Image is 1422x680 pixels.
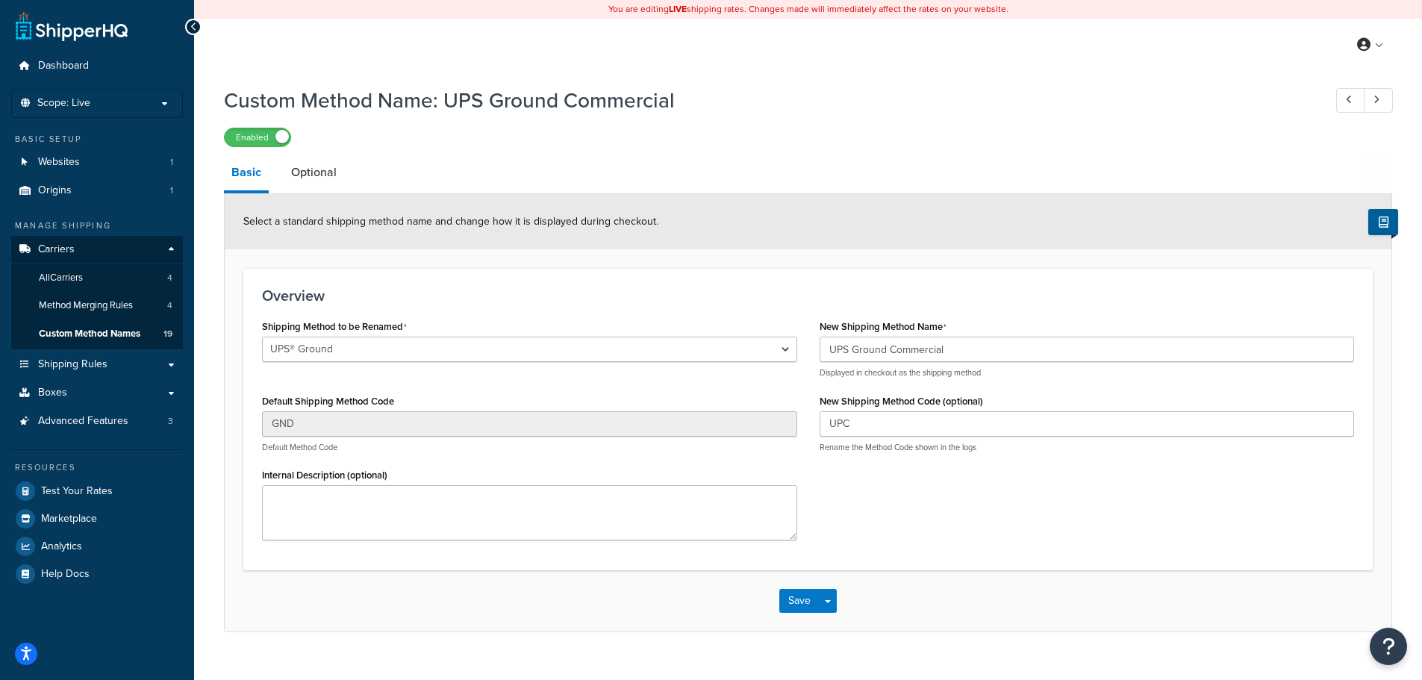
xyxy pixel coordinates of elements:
[11,236,183,349] li: Carriers
[168,415,173,428] span: 3
[820,396,983,407] label: New Shipping Method Code (optional)
[38,156,80,169] span: Websites
[779,589,820,613] button: Save
[11,177,183,205] a: Origins1
[167,272,172,284] span: 4
[11,320,183,348] a: Custom Method Names19
[38,358,107,371] span: Shipping Rules
[38,243,75,256] span: Carriers
[262,287,1354,304] h3: Overview
[11,149,183,176] li: Websites
[37,97,90,110] span: Scope: Live
[11,264,183,292] a: AllCarriers4
[1368,209,1398,235] button: Show Help Docs
[1364,88,1393,113] a: Next Record
[224,86,1309,115] h1: Custom Method Name: UPS Ground Commercial
[41,540,82,553] span: Analytics
[11,52,183,80] a: Dashboard
[284,155,344,190] a: Optional
[38,184,72,197] span: Origins
[11,177,183,205] li: Origins
[224,155,269,193] a: Basic
[820,367,1355,378] p: Displayed in checkout as the shipping method
[11,408,183,435] li: Advanced Features
[11,133,183,146] div: Basic Setup
[820,442,1355,453] p: Rename the Method Code shown in the logs
[39,299,133,312] span: Method Merging Rules
[11,561,183,587] a: Help Docs
[170,156,173,169] span: 1
[38,415,128,428] span: Advanced Features
[41,485,113,498] span: Test Your Rates
[170,184,173,197] span: 1
[225,128,290,146] label: Enabled
[11,292,183,319] li: Method Merging Rules
[262,442,797,453] p: Default Method Code
[243,213,658,229] span: Select a standard shipping method name and change how it is displayed during checkout.
[39,328,140,340] span: Custom Method Names
[11,320,183,348] li: Custom Method Names
[11,533,183,560] a: Analytics
[11,379,183,407] a: Boxes
[163,328,172,340] span: 19
[820,321,947,333] label: New Shipping Method Name
[11,408,183,435] a: Advanced Features3
[1336,88,1365,113] a: Previous Record
[11,292,183,319] a: Method Merging Rules4
[167,299,172,312] span: 4
[11,219,183,232] div: Manage Shipping
[39,272,83,284] span: All Carriers
[669,2,687,16] b: LIVE
[11,505,183,532] a: Marketplace
[11,461,183,474] div: Resources
[11,351,183,378] a: Shipping Rules
[41,513,97,525] span: Marketplace
[41,568,90,581] span: Help Docs
[262,470,387,481] label: Internal Description (optional)
[38,387,67,399] span: Boxes
[38,60,89,72] span: Dashboard
[262,396,394,407] label: Default Shipping Method Code
[11,236,183,263] a: Carriers
[262,321,407,333] label: Shipping Method to be Renamed
[1370,628,1407,665] button: Open Resource Center
[11,149,183,176] a: Websites1
[11,478,183,505] a: Test Your Rates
